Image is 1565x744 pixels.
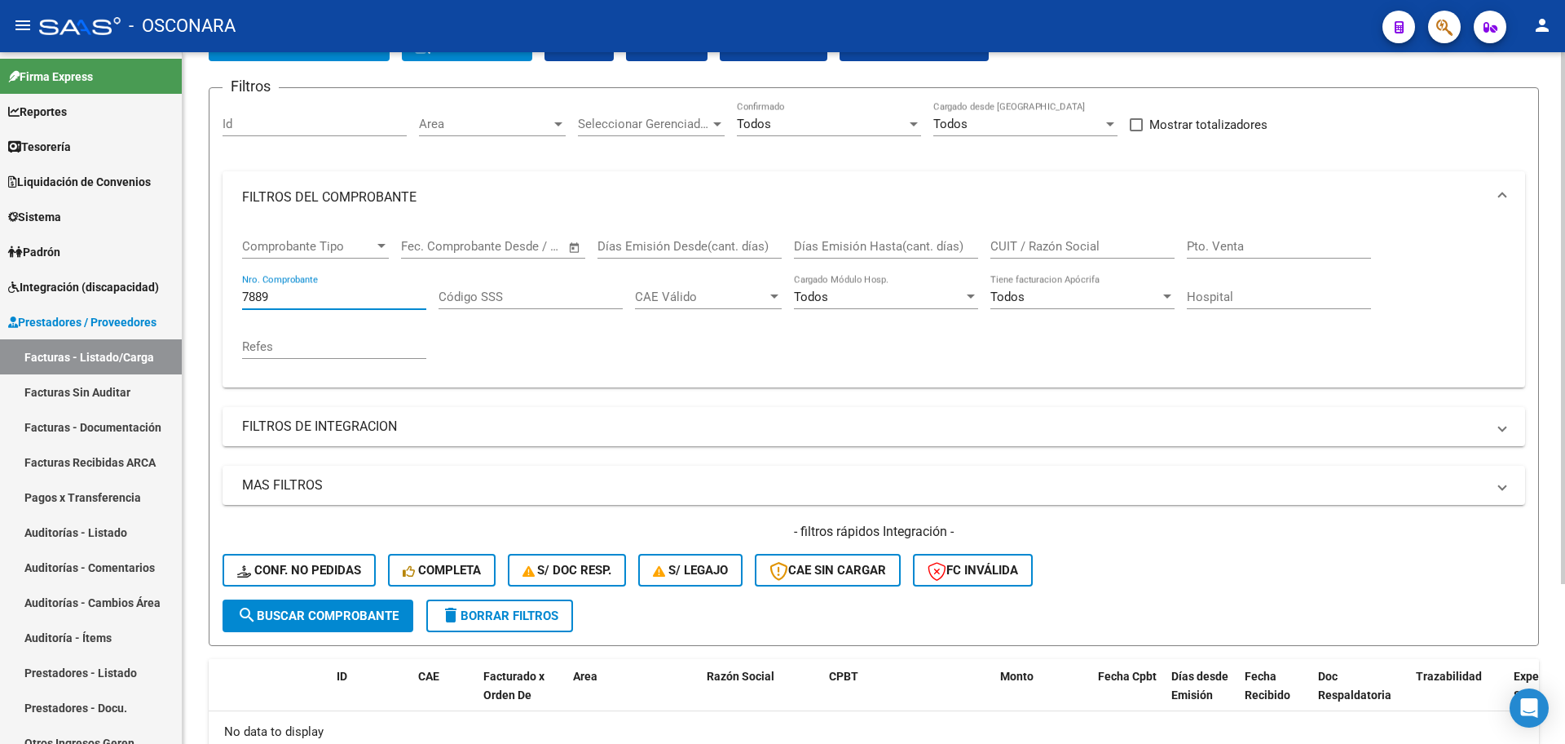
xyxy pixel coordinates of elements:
[8,278,159,296] span: Integración (discapacidad)
[1091,659,1165,731] datatable-header-cell: Fecha Cpbt
[769,563,886,578] span: CAE SIN CARGAR
[237,605,257,625] mat-icon: search
[635,290,767,304] span: CAE Válido
[639,39,694,54] span: EXCEL
[1532,15,1552,35] mat-icon: person
[1416,670,1482,683] span: Trazabilidad
[223,407,1525,446] mat-expansion-panel-header: FILTROS DE INTEGRACION
[223,75,279,98] h3: Filtros
[1238,659,1312,731] datatable-header-cell: Fecha Recibido
[8,173,151,191] span: Liquidación de Convenios
[412,659,477,731] datatable-header-cell: CAE
[8,313,156,331] span: Prestadores / Proveedores
[1312,659,1409,731] datatable-header-cell: Doc Respaldatoria
[469,239,548,254] input: End date
[242,239,374,254] span: Comprobante Tipo
[223,554,376,587] button: Conf. no pedidas
[829,670,858,683] span: CPBT
[8,208,61,226] span: Sistema
[638,554,743,587] button: S/ legajo
[388,554,496,587] button: Completa
[558,39,601,54] span: CSV
[794,290,828,304] span: Todos
[237,609,399,623] span: Buscar Comprobante
[733,39,814,54] span: Estandar
[508,554,627,587] button: S/ Doc Resp.
[242,476,1486,494] mat-panel-title: MAS FILTROS
[566,238,584,257] button: Open calendar
[403,563,481,578] span: Completa
[8,103,67,121] span: Reportes
[223,466,1525,505] mat-expansion-panel-header: MAS FILTROS
[441,609,558,623] span: Borrar Filtros
[237,563,361,578] span: Conf. no pedidas
[990,290,1025,304] span: Todos
[707,670,774,683] span: Razón Social
[330,659,412,731] datatable-header-cell: ID
[933,117,968,131] span: Todos
[242,188,1486,206] mat-panel-title: FILTROS DEL COMPROBANTE
[223,523,1525,541] h4: - filtros rápidos Integración -
[928,563,1018,578] span: FC Inválida
[1149,115,1267,135] span: Mostrar totalizadores
[1165,659,1238,731] datatable-header-cell: Días desde Emisión
[994,659,1091,731] datatable-header-cell: Monto
[913,554,1033,587] button: FC Inválida
[418,670,439,683] span: CAE
[737,117,771,131] span: Todos
[1171,670,1228,702] span: Días desde Emisión
[419,117,551,131] span: Area
[573,670,597,683] span: Area
[223,171,1525,224] mat-expansion-panel-header: FILTROS DEL COMPROBANTE
[522,563,612,578] span: S/ Doc Resp.
[566,659,677,731] datatable-header-cell: Area
[13,15,33,35] mat-icon: menu
[755,554,901,587] button: CAE SIN CARGAR
[1409,659,1507,731] datatable-header-cell: Trazabilidad
[477,659,566,731] datatable-header-cell: Facturado x Orden De
[1318,670,1391,702] span: Doc Respaldatoria
[401,239,454,254] input: Start date
[8,243,60,261] span: Padrón
[483,670,544,702] span: Facturado x Orden De
[8,68,93,86] span: Firma Express
[700,659,822,731] datatable-header-cell: Razón Social
[441,605,461,625] mat-icon: delete
[426,600,573,632] button: Borrar Filtros
[129,8,236,44] span: - OSCONARA
[1510,689,1549,728] div: Open Intercom Messenger
[653,563,728,578] span: S/ legajo
[242,418,1486,436] mat-panel-title: FILTROS DE INTEGRACION
[1000,670,1034,683] span: Monto
[8,138,71,156] span: Tesorería
[822,659,994,731] datatable-header-cell: CPBT
[337,670,347,683] span: ID
[223,224,1525,387] div: FILTROS DEL COMPROBANTE
[223,600,413,632] button: Buscar Comprobante
[1245,670,1290,702] span: Fecha Recibido
[578,117,710,131] span: Seleccionar Gerenciador
[1098,670,1157,683] span: Fecha Cpbt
